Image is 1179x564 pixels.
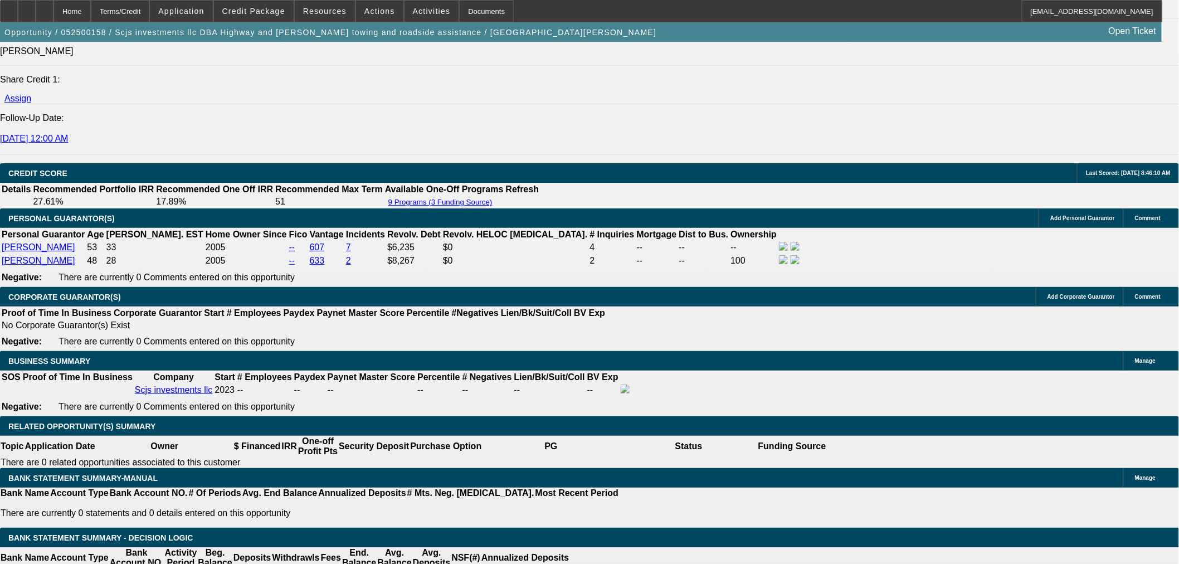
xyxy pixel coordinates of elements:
[387,255,441,267] td: $8,267
[206,256,226,265] span: 2005
[59,337,295,346] span: There are currently 0 Comments entered on this opportunity
[505,184,540,195] th: Refresh
[387,241,441,254] td: $6,235
[106,255,204,267] td: 28
[135,385,213,395] a: Scjs investments llc
[114,308,202,318] b: Corporate Guarantor
[636,255,678,267] td: --
[8,422,155,431] span: RELATED OPPORTUNITY(S) SUMMARY
[328,385,415,395] div: --
[155,196,274,207] td: 17.89%
[384,184,504,195] th: Available One-Off Programs
[298,436,338,457] th: One-off Profit Pts
[1,308,112,319] th: Proof of Time In Business
[589,255,635,267] td: 2
[1,508,618,518] p: There are currently 0 statements and 0 details entered on this opportunity
[59,273,295,282] span: There are currently 0 Comments entered on this opportunity
[281,436,298,457] th: IRR
[96,436,233,457] th: Owner
[636,241,678,254] td: --
[289,230,308,239] b: Fico
[730,230,777,239] b: Ownership
[482,436,620,457] th: PG
[1,320,610,331] td: No Corporate Guarantor(s) Exist
[1135,294,1161,300] span: Comment
[730,241,777,254] td: --
[8,357,90,366] span: BUSINESS SUMMARY
[294,384,326,396] td: --
[87,230,104,239] b: Age
[1104,22,1161,41] a: Open Ticket
[385,197,496,207] button: 9 Programs (3 Funding Source)
[318,488,406,499] th: Annualized Deposits
[237,372,292,382] b: # Employees
[204,308,224,318] b: Start
[1086,170,1171,176] span: Last Scored: [DATE] 8:46:10 AM
[153,372,194,382] b: Company
[1,372,21,383] th: SOS
[1,184,31,195] th: Details
[462,372,512,382] b: # Negatives
[621,385,630,393] img: facebook-icon.png
[679,230,729,239] b: Dist to Bus.
[407,308,449,318] b: Percentile
[1048,294,1115,300] span: Add Corporate Guarantor
[50,488,109,499] th: Account Type
[86,255,104,267] td: 48
[620,436,758,457] th: Status
[679,255,729,267] td: --
[289,242,295,252] a: --
[2,230,85,239] b: Personal Guarantor
[310,242,325,252] a: 607
[413,7,451,16] span: Activities
[730,255,777,267] td: 100
[310,256,325,265] a: 633
[294,372,325,382] b: Paydex
[22,372,133,383] th: Proof of Time In Business
[779,242,788,251] img: facebook-icon.png
[284,308,315,318] b: Paydex
[2,402,42,411] b: Negative:
[8,533,193,542] span: Bank Statement Summary - Decision Logic
[1135,358,1156,364] span: Manage
[4,28,656,37] span: Opportunity / 052500158 / Scjs investments llc DBA Highway and [PERSON_NAME] towing and roadside ...
[106,230,203,239] b: [PERSON_NAME]. EST
[8,169,67,178] span: CREDIT SCORE
[158,7,204,16] span: Application
[109,488,188,499] th: Bank Account NO.
[462,385,512,395] div: --
[589,230,634,239] b: # Inquiries
[24,436,95,457] th: Application Date
[227,308,281,318] b: # Employees
[214,1,294,22] button: Credit Package
[275,196,383,207] td: 51
[289,256,295,265] a: --
[1050,215,1115,221] span: Add Personal Guarantor
[346,230,385,239] b: Incidents
[637,230,677,239] b: Mortgage
[317,308,405,318] b: Paynet Master Score
[417,372,460,382] b: Percentile
[222,7,285,16] span: Credit Package
[407,488,535,499] th: # Mts. Neg. [MEDICAL_DATA].
[2,256,75,265] a: [PERSON_NAME]
[791,242,800,251] img: linkedin-icon.png
[237,385,243,395] span: --
[587,372,618,382] b: BV Exp
[328,372,415,382] b: Paynet Master Score
[443,230,588,239] b: Revolv. HELOC [MEDICAL_DATA].
[2,242,75,252] a: [PERSON_NAME]
[364,7,395,16] span: Actions
[417,385,460,395] div: --
[514,372,585,382] b: Lien/Bk/Suit/Coll
[86,241,104,254] td: 53
[295,1,355,22] button: Resources
[4,94,31,103] a: Assign
[514,384,586,396] td: --
[779,255,788,264] img: facebook-icon.png
[155,184,274,195] th: Recommended One Off IRR
[242,488,318,499] th: Avg. End Balance
[346,242,351,252] a: 7
[2,337,42,346] b: Negative:
[8,214,115,223] span: PERSONAL GUARANTOR(S)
